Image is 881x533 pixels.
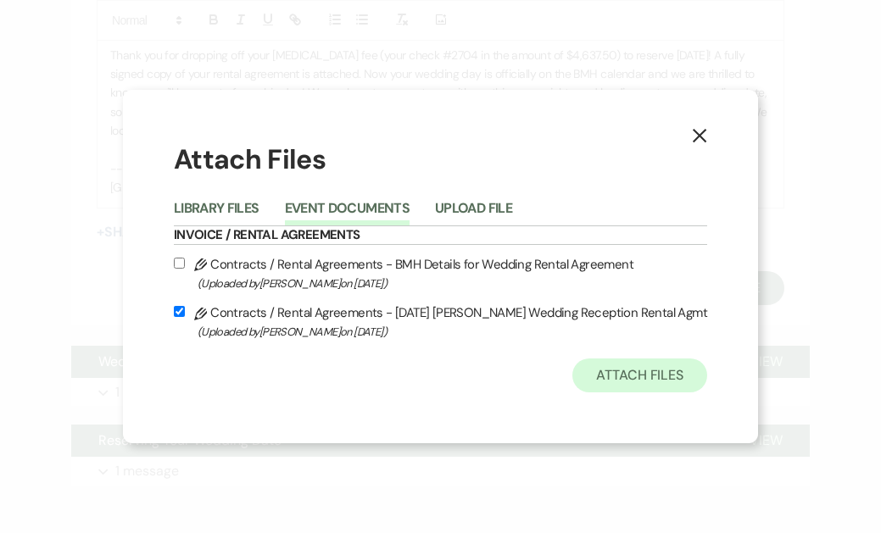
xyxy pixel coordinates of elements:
button: Event Documents [285,202,410,225]
button: Attach Files [572,358,707,392]
label: Contracts / Rental Agreements - [DATE] [PERSON_NAME] Wedding Reception Rental Agmt [174,302,707,341]
button: Upload File [435,202,512,225]
h6: Invoice / Rental Agreements [174,226,707,245]
span: (Uploaded by [PERSON_NAME] on [DATE] ) [198,274,707,293]
button: Library Files [174,202,259,225]
label: Contracts / Rental Agreements - BMH Details for Wedding Rental Agreement [174,253,707,293]
input: Contracts / Rental Agreements - BMH Details for Wedding Rental Agreement(Uploaded by[PERSON_NAME]... [174,258,185,269]
h1: Attach Files [174,141,707,179]
span: (Uploaded by [PERSON_NAME] on [DATE] ) [198,322,707,341]
input: Contracts / Rental Agreements - [DATE] [PERSON_NAME] Wedding Reception Rental Agmt(Uploaded by[PE... [174,306,185,317]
